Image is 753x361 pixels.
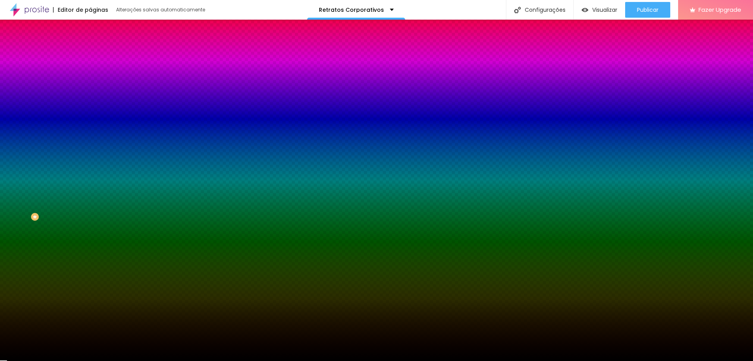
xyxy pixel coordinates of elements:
div: Alterações salvas automaticamente [116,7,206,12]
span: Publicar [637,7,658,13]
img: Icone [514,7,521,13]
div: Editor de páginas [53,7,108,13]
span: Fazer Upgrade [698,6,741,13]
button: Publicar [625,2,670,18]
img: view-1.svg [582,7,588,13]
span: Visualizar [592,7,617,13]
p: Retratos Corporativos [319,7,384,13]
button: Visualizar [574,2,625,18]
